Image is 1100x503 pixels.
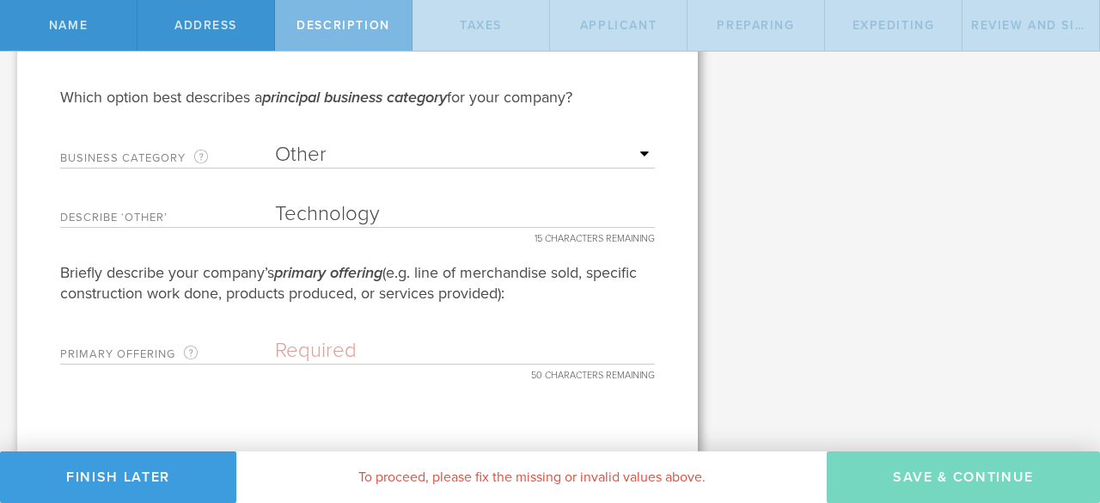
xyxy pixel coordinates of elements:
input: Required [275,338,655,364]
span: 15 CHARACTERS REMAINING [535,227,655,243]
span: Name [49,18,88,33]
span: To proceed, please fix the missing or invalid values above. [358,469,706,486]
span: Applicant [580,18,657,33]
label: Describe ‘Other’ [60,212,275,227]
span: Expediting [852,18,935,33]
span: 50 CHARACTERS REMAINING [531,364,655,380]
span: Review and Sign [971,18,1095,33]
span: Preparing [717,18,794,33]
em: principal business category [262,88,447,107]
label: Business Category [60,148,275,168]
em: primary offering [274,263,382,282]
span: Taxes [460,18,502,33]
input: Required [275,201,655,227]
label: Primary Offering [60,344,275,364]
div: Which option best describes a for your company? [60,87,655,107]
span: Address [174,18,237,33]
span: Description [296,18,389,33]
div: Briefly describe your company’s (e.g. line of merchandise sold, specific construction work done, ... [60,262,655,304]
button: Save & Continue [827,451,1100,503]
